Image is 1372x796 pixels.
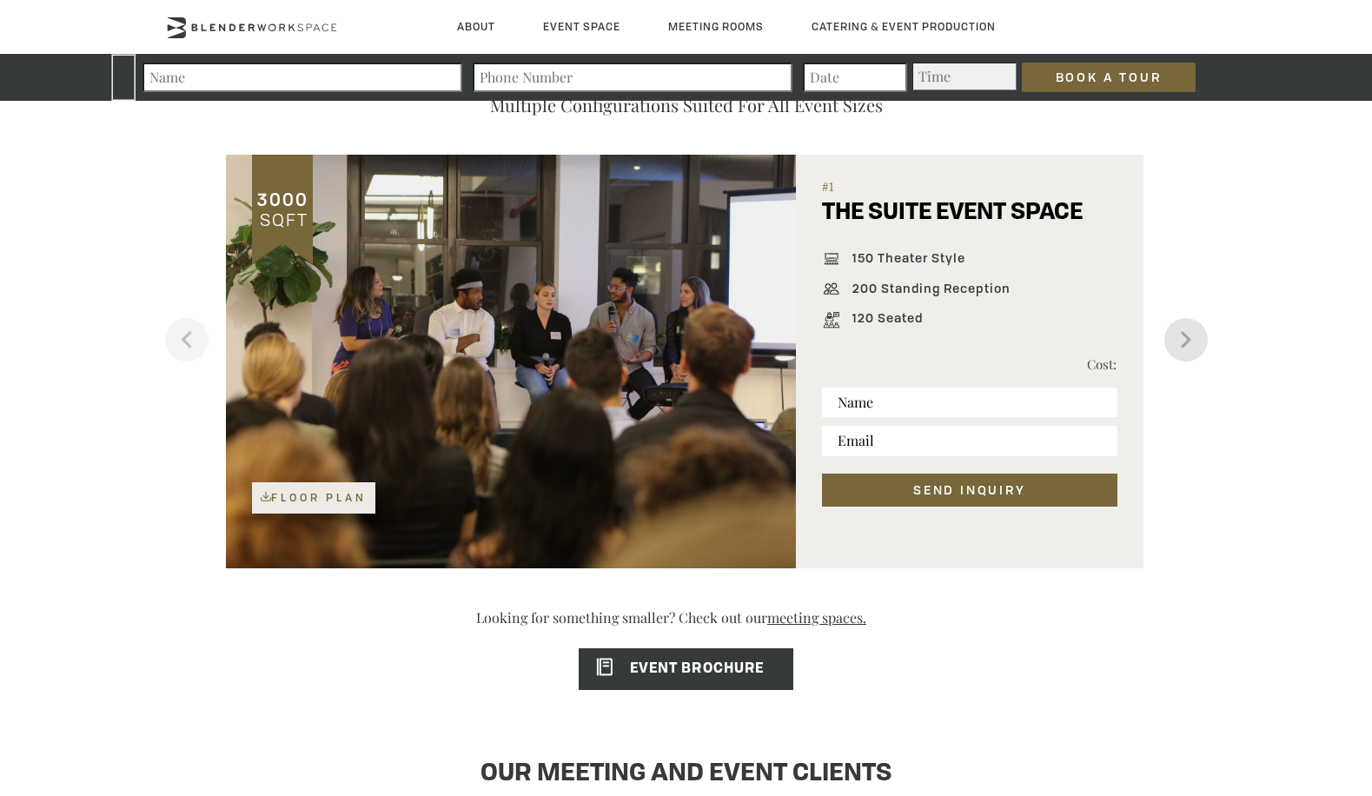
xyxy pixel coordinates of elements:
[822,388,1117,417] input: Name
[844,311,923,330] span: 120 Seated
[579,662,764,676] span: EVENT BROCHURE
[822,181,1117,200] span: #1
[822,200,1083,244] h5: THE SUITE EVENT SPACE
[970,354,1117,375] p: Cost:
[1164,318,1208,362] button: Next
[165,318,209,362] button: Previous
[143,63,462,92] input: Name
[767,594,896,640] a: meeting spaces.
[255,188,308,211] span: 3000
[217,608,1156,644] p: Looking for something smaller? Check out our
[1059,574,1372,796] iframe: Chat Widget
[1022,63,1196,92] input: Book a Tour
[252,90,1121,120] p: Multiple configurations suited for all event sizes
[822,426,1117,455] input: Email
[844,282,1011,301] span: 200 Standing Reception
[473,63,792,92] input: Phone Number
[252,482,375,514] a: Floor Plan
[844,251,965,270] span: 150 Theater Style
[803,63,907,92] input: Date
[252,758,1121,791] h4: OUR MEETING AND EVENT CLIENTS
[822,474,1117,507] button: SEND INQUIRY
[579,648,793,690] a: EVENT BROCHURE
[256,208,308,231] span: SQFT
